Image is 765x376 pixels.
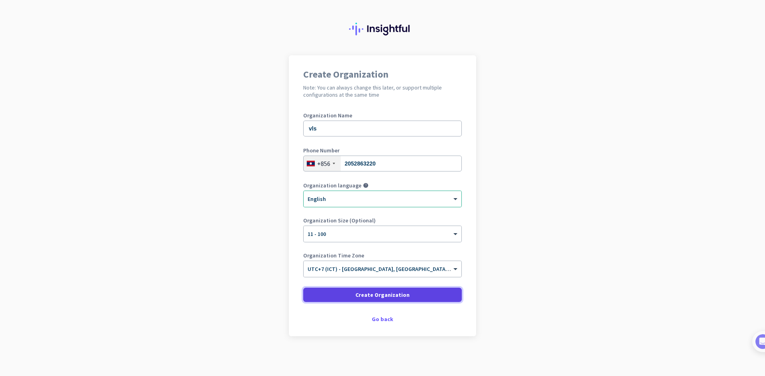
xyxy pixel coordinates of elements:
[349,23,416,35] img: Insightful
[303,84,462,98] h2: Note: You can always change this later, or support multiple configurations at the same time
[303,218,462,223] label: Organization Size (Optional)
[303,121,462,136] input: What is the name of your organization?
[303,113,462,118] label: Organization Name
[303,316,462,322] div: Go back
[303,156,462,171] input: 21 212 862
[355,291,410,299] span: Create Organization
[363,183,369,188] i: help
[317,160,330,168] div: +856
[303,148,462,153] label: Phone Number
[303,288,462,302] button: Create Organization
[303,253,462,258] label: Organization Time Zone
[303,183,361,188] label: Organization language
[303,70,462,79] h1: Create Organization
